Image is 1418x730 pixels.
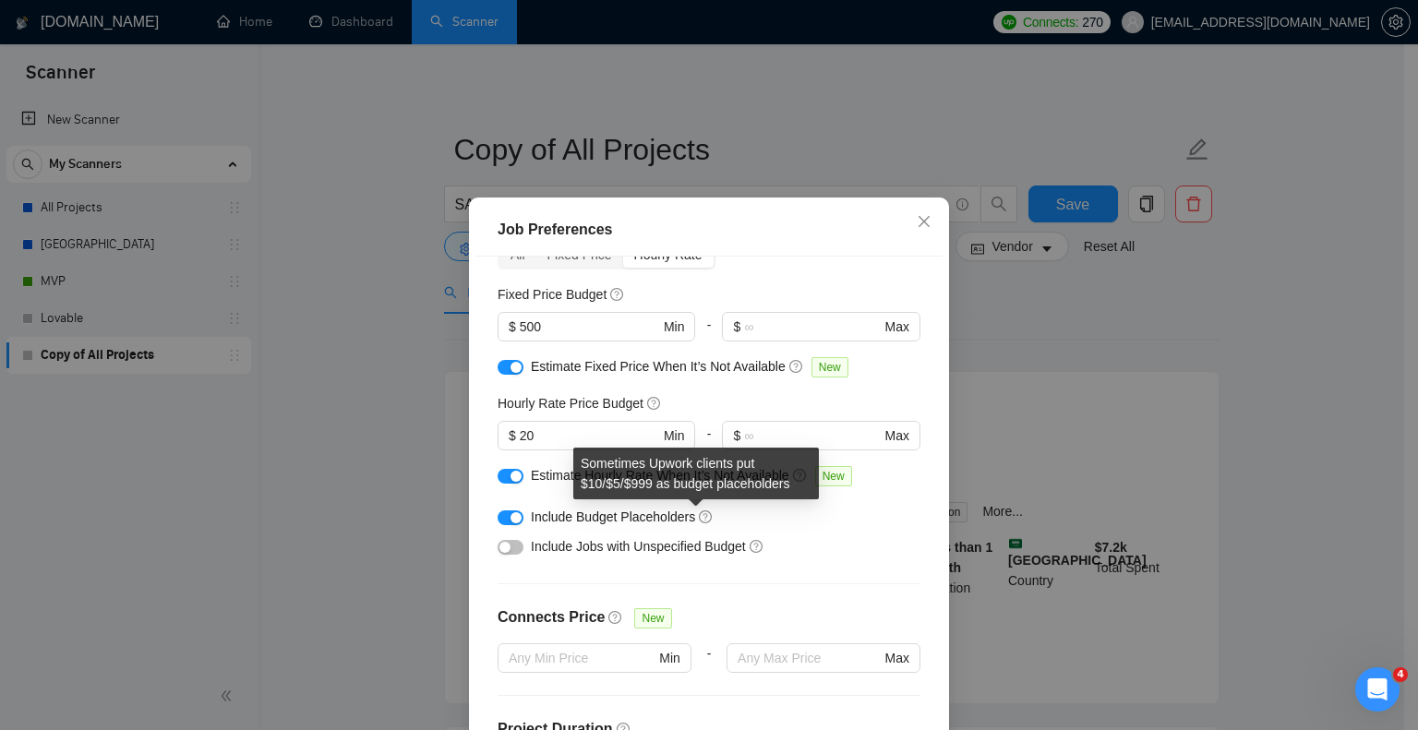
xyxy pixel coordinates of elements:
[608,610,623,625] span: question-circle
[1355,667,1400,712] iframe: Intercom live chat
[733,425,740,446] span: $
[738,648,881,668] input: Any Max Price
[691,643,727,695] div: -
[733,317,740,337] span: $
[634,608,671,628] span: New
[531,359,786,374] span: Estimate Fixed Price When It’s Not Available
[744,317,881,337] input: ∞
[498,284,607,305] h5: Fixed Price Budget
[531,509,695,524] span: Include Budget Placeholders
[695,421,722,465] div: -
[811,357,848,377] span: New
[498,393,643,413] h5: Hourly Rate Price Budget
[699,509,714,524] span: question-circle
[509,317,516,337] span: $
[610,287,625,302] span: question-circle
[498,219,920,241] div: Job Preferences
[509,648,655,668] input: Any Min Price
[498,606,605,628] h4: Connects Price
[695,312,722,356] div: -
[664,317,685,337] span: Min
[885,648,909,668] span: Max
[664,425,685,446] span: Min
[750,539,764,554] span: question-circle
[573,448,819,499] div: Sometimes Upwork clients put $10/$5/$999 as budget placeholders
[647,396,662,411] span: question-circle
[917,214,931,229] span: close
[885,317,909,337] span: Max
[885,425,909,446] span: Max
[815,466,852,486] span: New
[531,539,746,554] span: Include Jobs with Unspecified Budget
[531,468,789,483] span: Estimate Hourly Rate When It’s Not Available
[520,317,660,337] input: 0
[659,648,680,668] span: Min
[789,359,804,374] span: question-circle
[899,197,949,247] button: Close
[520,425,660,446] input: 0
[744,425,881,446] input: ∞
[1393,667,1408,682] span: 4
[509,425,516,446] span: $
